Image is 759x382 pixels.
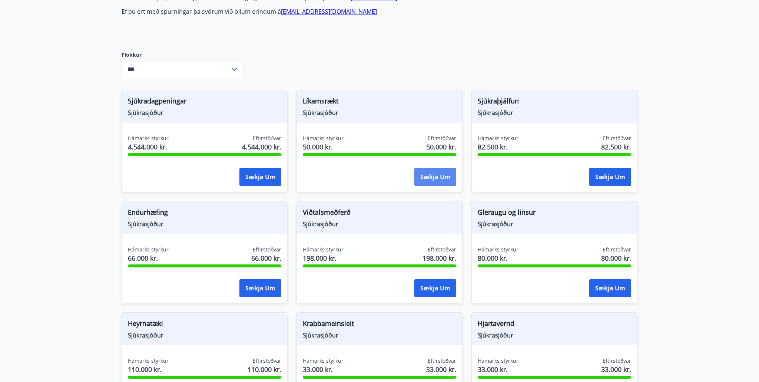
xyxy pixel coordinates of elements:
[478,246,518,253] span: Hámarks styrkur
[303,253,344,263] span: 198.000 kr.
[128,357,169,365] span: Hámarks styrkur
[426,365,456,374] span: 33.000 kr.
[128,142,169,152] span: 4.544.000 kr.
[603,246,631,253] span: Eftirstöðvar
[603,135,631,142] span: Eftirstöðvar
[303,220,456,228] span: Sjúkrasjóður
[122,7,471,16] p: Ef þú ert með spurningar þá svörum við öllum erindum á
[478,135,518,142] span: Hámarks styrkur
[303,357,344,365] span: Hámarks styrkur
[303,331,456,339] span: Sjúkrasjóður
[128,365,169,374] span: 110.000 kr.
[428,357,456,365] span: Eftirstöðvar
[303,135,344,142] span: Hámarks styrkur
[128,331,281,339] span: Sjúkrasjóður
[478,109,631,117] span: Sjúkrasjóður
[251,253,281,263] span: 66.000 kr.
[303,365,344,374] span: 33.000 kr.
[601,365,631,374] span: 33.000 kr.
[242,142,281,152] span: 4.544.000 kr.
[478,331,631,339] span: Sjúkrasjóður
[303,207,456,220] span: Viðtalsmeðferð
[478,96,631,109] span: Sjúkraþjálfun
[478,253,518,263] span: 80.000 kr.
[589,168,631,186] button: Sækja um
[426,142,456,152] span: 50.000 kr.
[603,357,631,365] span: Eftirstöðvar
[303,109,456,117] span: Sjúkrasjóður
[478,365,518,374] span: 33.000 kr.
[478,207,631,220] span: Gleraugu og linsur
[478,319,631,331] span: Hjartavernd
[122,51,244,59] label: Flokkur
[478,220,631,228] span: Sjúkrasjóður
[478,357,518,365] span: Hámarks styrkur
[239,279,281,297] button: Sækja um
[128,135,169,142] span: Hámarks styrkur
[253,135,281,142] span: Eftirstöðvar
[128,220,281,228] span: Sjúkrasjóður
[414,168,456,186] button: Sækja um
[303,246,344,253] span: Hámarks styrkur
[422,253,456,263] span: 198.000 kr.
[414,279,456,297] button: Sækja um
[248,365,281,374] span: 110.000 kr.
[253,246,281,253] span: Eftirstöðvar
[128,246,169,253] span: Hámarks styrkur
[128,109,281,117] span: Sjúkrasjóður
[128,207,281,220] span: Endurhæfing
[428,135,456,142] span: Eftirstöðvar
[601,142,631,152] span: 82.500 kr.
[478,142,518,152] span: 82.500 kr.
[428,246,456,253] span: Eftirstöðvar
[589,279,631,297] button: Sækja um
[303,142,344,152] span: 50.000 kr.
[239,168,281,186] button: Sækja um
[303,319,456,331] span: Krabbameinsleit
[128,96,281,109] span: Sjúkradagpeningar
[281,7,377,16] a: [EMAIL_ADDRESS][DOMAIN_NAME]
[303,96,456,109] span: Líkamsrækt
[128,253,169,263] span: 66.000 kr.
[128,319,281,331] span: Heyrnatæki
[253,357,281,365] span: Eftirstöðvar
[601,253,631,263] span: 80.000 kr.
